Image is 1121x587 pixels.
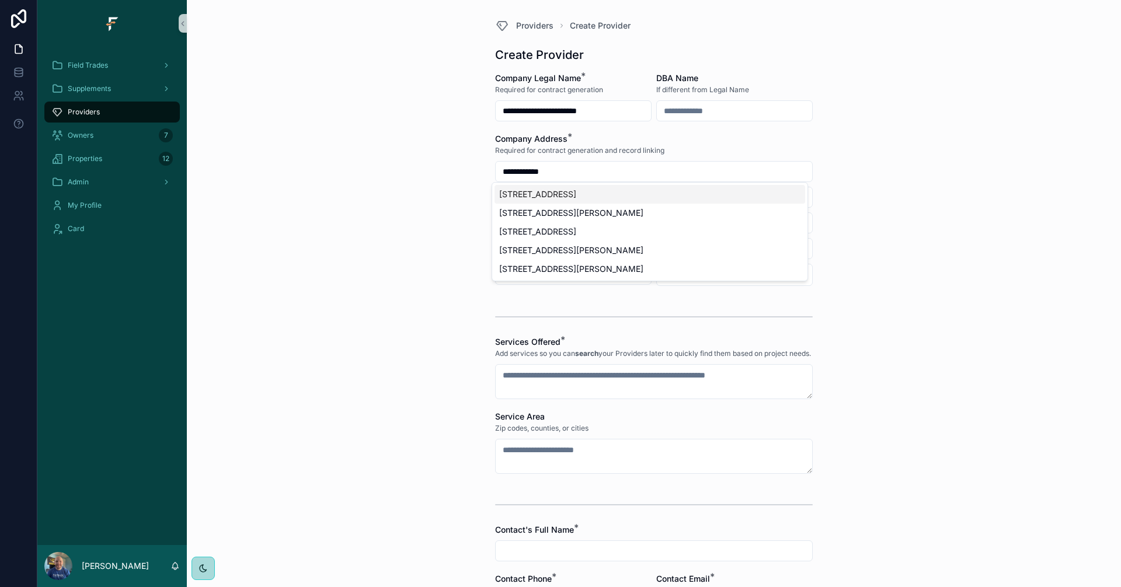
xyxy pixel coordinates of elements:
[656,574,710,583] span: Contact Email
[495,47,584,63] h1: Create Provider
[68,131,93,140] span: Owners
[495,241,805,260] div: [STREET_ADDRESS][PERSON_NAME]
[68,154,102,163] span: Properties
[68,107,100,117] span: Providers
[495,424,589,433] span: Zip codes, counties, or cities
[44,55,180,76] a: Field Trades
[495,222,805,241] div: [STREET_ADDRESS]
[495,185,805,204] div: [STREET_ADDRESS]
[656,85,749,95] span: If different from Legal Name
[82,560,149,572] p: [PERSON_NAME]
[495,85,603,95] span: Required for contract generation
[44,148,180,169] a: Properties12
[575,349,598,358] strong: search
[44,78,180,99] a: Supplements
[44,218,180,239] a: Card
[516,20,553,32] span: Providers
[44,195,180,216] a: My Profile
[495,337,560,347] span: Services Offered
[495,260,805,278] div: [STREET_ADDRESS][PERSON_NAME]
[495,146,664,155] span: Required for contract generation and record linking
[495,349,811,358] span: Add services so you can your Providers later to quickly find them based on project needs.
[68,84,111,93] span: Supplements
[68,177,89,187] span: Admin
[656,73,698,83] span: DBA Name
[103,14,121,33] img: App logo
[68,201,102,210] span: My Profile
[159,152,173,166] div: 12
[159,128,173,142] div: 7
[68,224,84,233] span: Card
[495,19,553,33] a: Providers
[495,134,568,144] span: Company Address
[495,204,805,222] div: [STREET_ADDRESS][PERSON_NAME]
[44,125,180,146] a: Owners7
[495,73,581,83] span: Company Legal Name
[492,182,808,281] div: Suggestions
[570,20,631,32] a: Create Provider
[44,102,180,123] a: Providers
[495,525,574,534] span: Contact's Full Name
[495,411,545,421] span: Service Area
[44,172,180,193] a: Admin
[37,47,187,254] div: scrollable content
[495,574,552,583] span: Contact Phone
[68,61,108,70] span: Field Trades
